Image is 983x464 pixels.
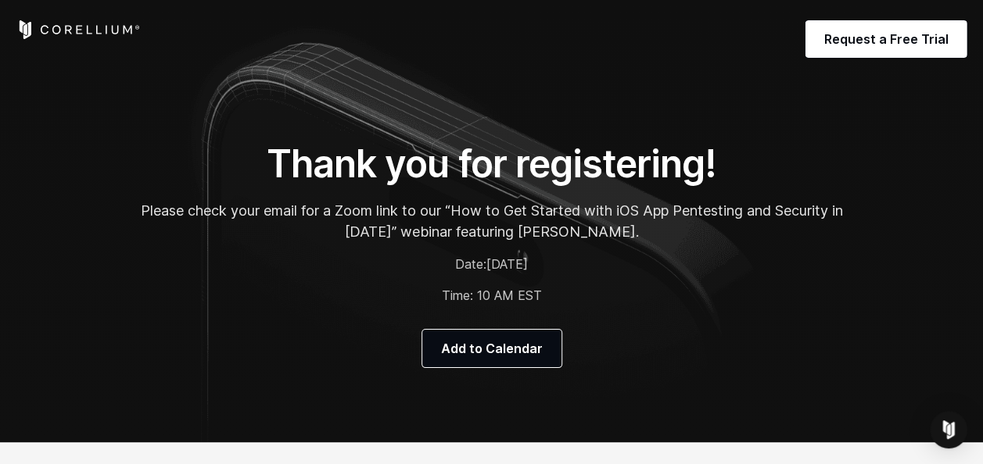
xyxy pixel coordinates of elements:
[140,286,844,305] p: Time: 10 AM EST
[140,200,844,242] p: Please check your email for a Zoom link to our “How to Get Started with iOS App Pentesting and Se...
[930,411,967,448] div: Open Intercom Messenger
[441,339,543,358] span: Add to Calendar
[16,20,141,39] a: Corellium Home
[140,141,844,187] h1: Thank you for registering!
[824,30,949,48] span: Request a Free Trial
[140,255,844,273] p: Date:
[422,330,561,367] a: Add to Calendar
[805,20,967,58] a: Request a Free Trial
[486,256,528,272] span: [DATE]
